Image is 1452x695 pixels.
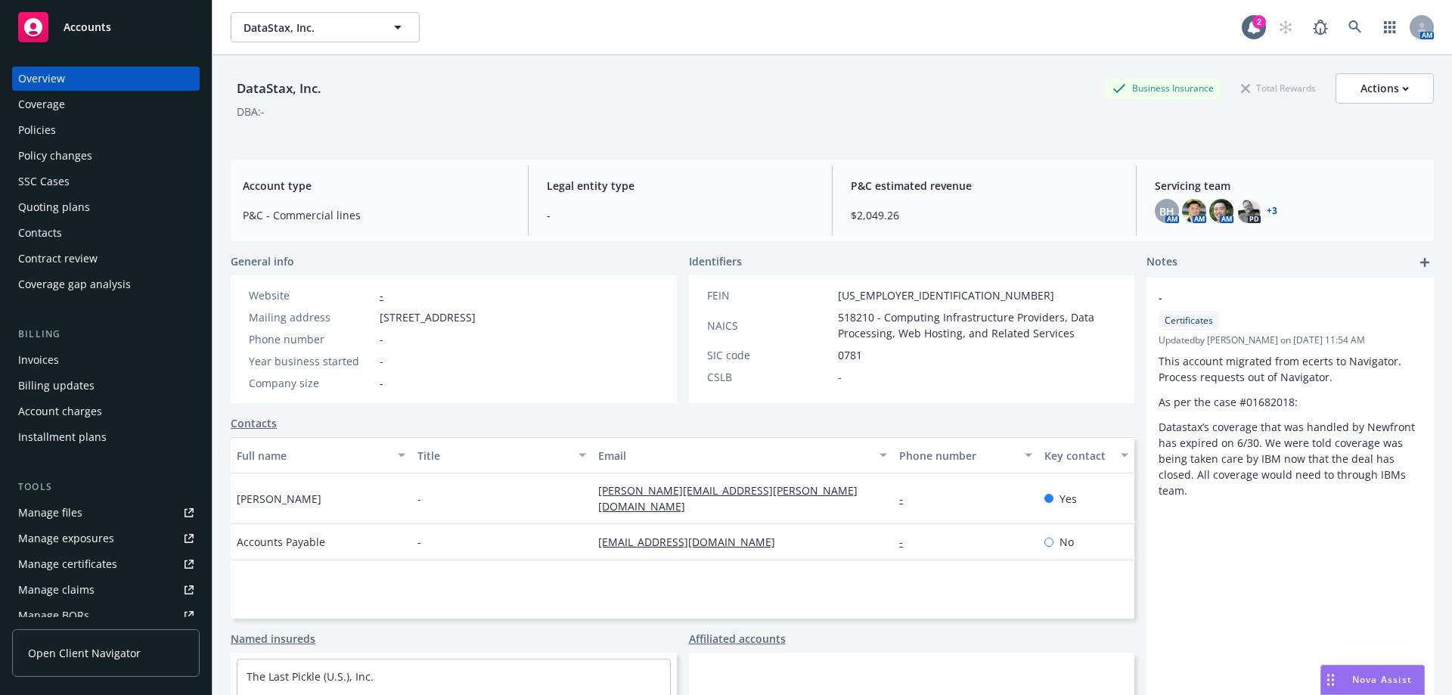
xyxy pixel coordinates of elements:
button: Full name [231,437,411,473]
div: Email [598,448,870,464]
img: photo [1236,199,1261,223]
a: add [1416,253,1434,271]
span: - [417,534,421,550]
span: [US_EMPLOYER_IDENTIFICATION_NUMBER] [838,287,1054,303]
div: Manage exposures [18,526,114,551]
div: Quoting plans [18,195,90,219]
a: [EMAIL_ADDRESS][DOMAIN_NAME] [598,535,787,549]
a: Overview [12,67,200,91]
a: Manage exposures [12,526,200,551]
div: Business Insurance [1105,79,1221,98]
div: Full name [237,448,389,464]
a: SSC Cases [12,169,200,194]
span: - [380,375,383,391]
span: P&C estimated revenue [851,178,1118,194]
div: Billing [12,327,200,342]
span: General info [231,253,294,269]
span: Accounts Payable [237,534,325,550]
button: Title [411,437,592,473]
p: Datastax’s coverage that was handled by Newfront has expired on 6/30. We were told coverage was b... [1159,419,1422,498]
div: Phone number [249,331,374,347]
div: Mailing address [249,309,374,325]
div: Contacts [18,221,62,245]
button: Actions [1336,73,1434,104]
a: +3 [1267,206,1277,216]
span: No [1060,534,1074,550]
img: photo [1209,199,1233,223]
a: Manage claims [12,578,200,602]
div: Coverage [18,92,65,116]
div: Contract review [18,247,98,271]
div: DataStax, Inc. [231,79,327,98]
span: Notes [1146,253,1177,271]
span: P&C - Commercial lines [243,207,510,223]
a: Coverage gap analysis [12,272,200,296]
a: Affiliated accounts [689,631,786,647]
div: Invoices [18,348,59,372]
a: [PERSON_NAME][EMAIL_ADDRESS][PERSON_NAME][DOMAIN_NAME] [598,483,858,513]
div: Year business started [249,353,374,369]
div: Policies [18,118,56,142]
a: Billing updates [12,374,200,398]
span: - [380,331,383,347]
a: Contract review [12,247,200,271]
span: - [380,353,383,369]
div: Key contact [1044,448,1112,464]
a: Account charges [12,399,200,424]
div: FEIN [707,287,832,303]
div: Title [417,448,569,464]
div: Manage certificates [18,552,117,576]
a: - [899,535,915,549]
a: Contacts [231,415,277,431]
a: Invoices [12,348,200,372]
a: Contacts [12,221,200,245]
a: Policy changes [12,144,200,168]
span: Account type [243,178,510,194]
div: Installment plans [18,425,107,449]
div: Overview [18,67,65,91]
span: [STREET_ADDRESS] [380,309,476,325]
a: Switch app [1375,12,1405,42]
a: Coverage [12,92,200,116]
div: -CertificatesUpdatedby [PERSON_NAME] on [DATE] 11:54 AMThis account migrated from ecerts to Navig... [1146,278,1434,510]
div: CSLB [707,369,832,385]
span: BH [1159,203,1174,219]
div: Actions [1360,74,1409,103]
button: DataStax, Inc. [231,12,420,42]
a: Quoting plans [12,195,200,219]
div: Account charges [18,399,102,424]
div: Billing updates [18,374,95,398]
a: Report a Bug [1305,12,1336,42]
div: Manage claims [18,578,95,602]
a: Manage BORs [12,603,200,628]
div: Manage files [18,501,82,525]
p: As per the case #01682018: [1159,394,1422,410]
button: Key contact [1038,437,1134,473]
img: photo [1182,199,1206,223]
a: Named insureds [231,631,315,647]
span: [PERSON_NAME] [237,491,321,507]
div: Drag to move [1321,666,1340,694]
div: DBA: - [237,104,265,119]
span: Servicing team [1155,178,1422,194]
div: Company size [249,375,374,391]
span: - [547,207,814,223]
span: Legal entity type [547,178,814,194]
a: Accounts [12,6,200,48]
a: Search [1340,12,1370,42]
a: The Last Pickle (U.S.), Inc. [247,669,374,684]
button: Nova Assist [1320,665,1425,695]
a: Policies [12,118,200,142]
span: Updated by [PERSON_NAME] on [DATE] 11:54 AM [1159,334,1422,347]
span: Certificates [1165,314,1213,327]
span: Open Client Navigator [28,645,141,661]
div: Manage BORs [18,603,89,628]
a: Installment plans [12,425,200,449]
span: - [417,491,421,507]
div: SIC code [707,347,832,363]
span: Identifiers [689,253,742,269]
span: 0781 [838,347,862,363]
div: Total Rewards [1233,79,1323,98]
span: DataStax, Inc. [244,20,374,36]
